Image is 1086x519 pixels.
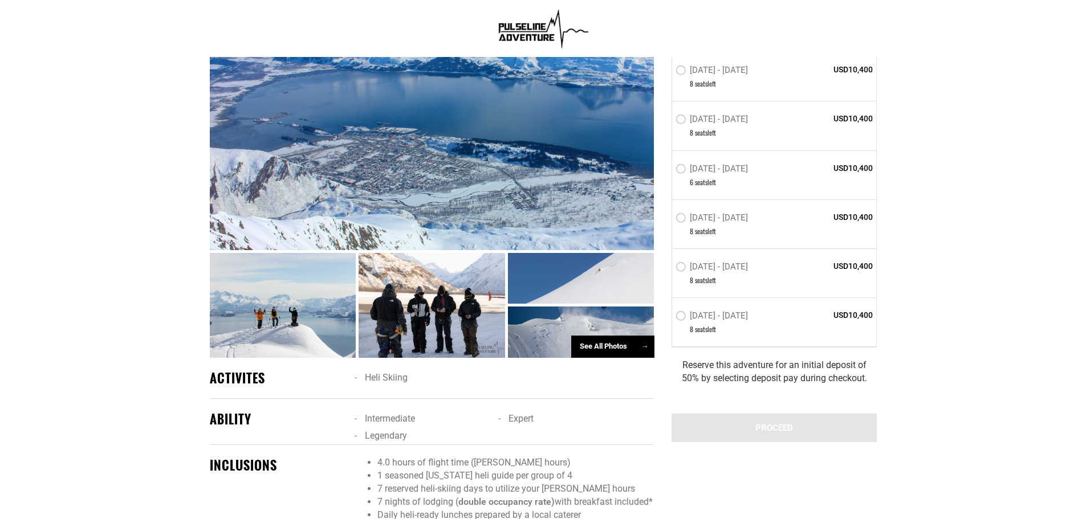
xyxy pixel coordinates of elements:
[705,79,707,88] span: s
[791,309,873,321] span: USD10,400
[210,456,347,474] div: INCLUSIONS
[210,410,347,428] div: ABILITY
[377,496,654,509] li: 7 nights of lodging ( with breakfast included*
[377,483,654,496] li: 7 reserved heli-skiing days to utilize your [PERSON_NAME] hours
[494,6,592,51] img: 1638909355.png
[365,372,408,383] span: Heli Skiing
[365,413,415,424] span: Intermediate
[705,226,707,236] span: s
[676,164,751,177] label: [DATE] - [DATE]
[705,177,707,187] span: s
[571,336,654,358] div: See All Photos
[791,211,873,223] span: USD10,400
[690,128,693,138] span: 8
[695,79,716,88] span: seat left
[695,226,716,236] span: seat left
[791,162,873,174] span: USD10,400
[676,212,751,226] label: [DATE] - [DATE]
[676,115,751,128] label: [DATE] - [DATE]
[672,347,877,397] div: Reserve this adventure for an initial deposit of 50% by selecting deposit pay during checkout.
[377,456,654,469] li: 4.0 hours of flight time ([PERSON_NAME] hours)
[705,275,707,285] span: s
[705,128,707,138] span: s
[690,275,693,285] span: 8
[458,496,555,507] strong: double occupancy rate)
[676,261,751,275] label: [DATE] - [DATE]
[695,128,716,138] span: seat left
[695,275,716,285] span: seat left
[365,430,407,441] span: Legendary
[791,260,873,272] span: USD10,400
[695,324,716,334] span: seat left
[690,324,693,334] span: 8
[791,113,873,125] span: USD10,400
[377,469,654,483] li: 1 seasoned [US_STATE] heli guide per group of 4
[509,413,534,424] span: Expert
[690,177,693,187] span: 6
[791,64,873,75] span: USD10,400
[676,310,751,324] label: [DATE] - [DATE]
[210,369,347,387] div: ACTIVITES
[695,177,716,187] span: seat left
[690,226,693,236] span: 8
[705,324,707,334] span: s
[676,65,751,79] label: [DATE] - [DATE]
[641,342,649,350] span: →
[690,79,693,88] span: 8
